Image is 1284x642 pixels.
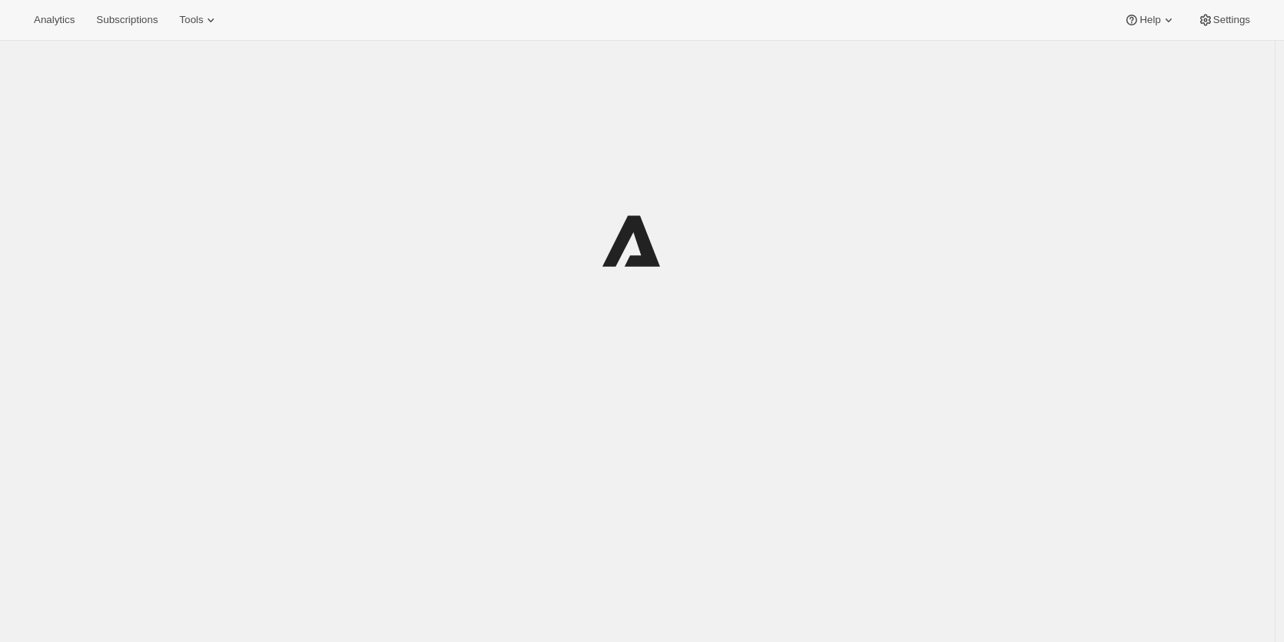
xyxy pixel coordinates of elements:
button: Help [1115,9,1185,31]
button: Analytics [25,9,84,31]
span: Help [1139,14,1160,26]
button: Subscriptions [87,9,167,31]
span: Settings [1213,14,1250,26]
span: Tools [179,14,203,26]
button: Settings [1189,9,1259,31]
span: Analytics [34,14,75,26]
button: Tools [170,9,228,31]
span: Subscriptions [96,14,158,26]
